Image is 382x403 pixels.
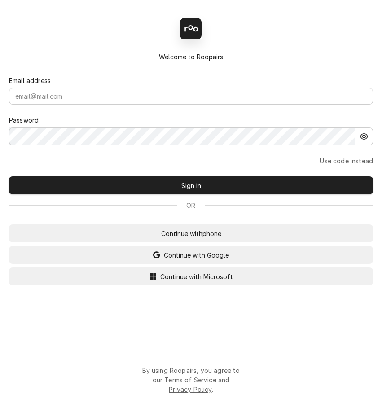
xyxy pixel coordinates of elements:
div: Or [9,201,373,210]
span: Continue with phone [159,229,223,238]
button: Sign in [9,176,373,194]
label: Email address [9,76,51,85]
button: Continue with Google [9,246,373,264]
div: By using Roopairs, you agree to our and . [141,351,241,394]
span: Continue with Google [162,250,231,260]
span: Continue with Microsoft [158,272,235,281]
a: Go to Email and code form [320,156,373,166]
div: Welcome to Roopairs [9,52,373,61]
input: email@mail.com [9,88,373,105]
button: Continue with Microsoft [9,267,373,285]
span: Sign in [180,181,203,190]
label: Password [9,115,39,125]
button: Continue withphone [9,224,373,242]
a: Privacy Policy [169,385,211,393]
a: Terms of Service [164,376,216,384]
